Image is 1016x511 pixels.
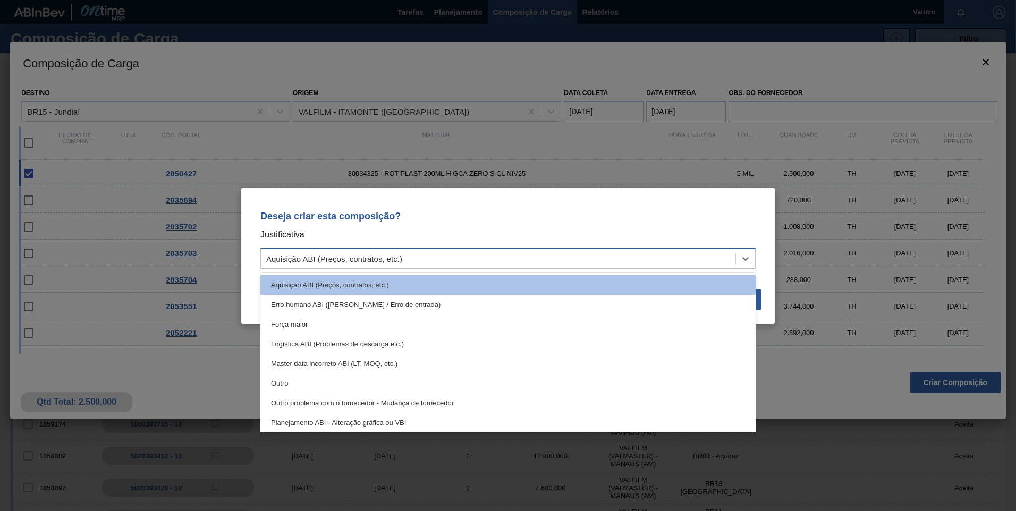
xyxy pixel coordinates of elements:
div: Outro problema com o fornecedor - Mudança de fornecedor [260,393,756,413]
div: Força maior [260,314,756,334]
div: Outro [260,373,756,393]
p: Justificativa [260,228,756,242]
div: Master data incorreto ABI (LT, MOQ, etc.) [260,354,756,373]
div: Aquisição ABI (Preços, contratos, etc.) [260,275,756,295]
p: Deseja criar esta composição? [260,211,756,222]
div: Planejamento ABI - Alteração gráfica ou VBI [260,413,756,432]
div: Aquisição ABI (Preços, contratos, etc.) [266,254,402,263]
div: Erro humano ABI ([PERSON_NAME] / Erro de entrada) [260,295,756,314]
div: Logística ABI (Problemas de descarga etc.) [260,334,756,354]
